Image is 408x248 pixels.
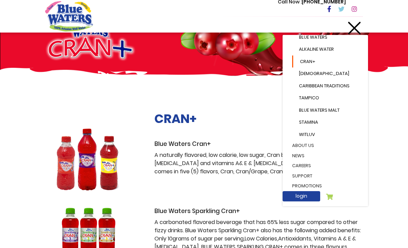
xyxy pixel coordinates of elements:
span: Stamina [299,119,318,125]
span: Cran+ [300,58,315,65]
a: login [283,191,320,201]
a: careers [285,161,365,171]
a: Promotions [285,181,365,191]
span: [DEMOGRAPHIC_DATA] [299,70,349,77]
h3: Blue Waters Sparkling Cran+ [154,208,363,215]
span: Tampico [299,95,319,101]
span: WitLuv [299,131,315,138]
span: Blue Waters Malt [299,107,340,113]
span: Caribbean Traditions [299,83,350,89]
h3: Blue Waters Cran+ [154,140,363,148]
a: News [285,151,365,161]
span: Alkaline Water [299,46,334,52]
a: about us [285,140,365,151]
a: support [285,171,365,181]
h2: CRAN+ [154,111,363,126]
p: A naturally flavored, low calorie, low sugar, Cran beverage with antioxidants, [MEDICAL_DATA] and... [154,151,363,176]
span: Blue Waters [299,34,327,40]
a: store logo [45,1,93,31]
